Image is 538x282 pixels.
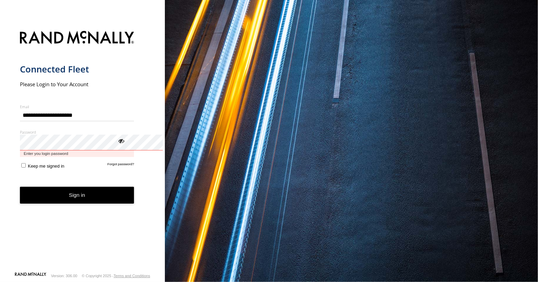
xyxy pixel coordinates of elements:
label: Email [20,104,134,109]
span: Keep me signed in [28,163,64,169]
button: Sign in [20,187,134,204]
div: ViewPassword [117,137,124,144]
a: Visit our Website [15,272,46,279]
img: Rand McNally [20,30,134,47]
label: Password [20,129,134,135]
span: Enter you login password [20,150,134,157]
form: main [20,27,145,272]
h1: Connected Fleet [20,64,134,75]
a: Terms and Conditions [114,274,150,278]
div: Version: 306.00 [51,274,77,278]
h2: Please Login to Your Account [20,81,134,88]
div: © Copyright 2025 - [82,274,150,278]
input: Keep me signed in [21,163,26,168]
a: Forgot password? [108,162,134,169]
